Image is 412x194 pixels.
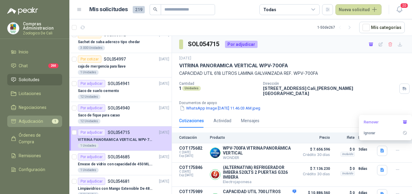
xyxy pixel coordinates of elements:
[78,186,153,192] p: Limpiavidrios con Mango Extensible De 48 a 78 cm
[210,148,220,158] img: Company Logo
[263,81,397,86] p: Dirección
[179,173,206,177] span: Exp: [DATE]
[78,70,99,75] div: 1 Unidades
[7,150,62,161] a: Remisiones
[179,117,204,124] div: Cotizaciones
[7,164,62,175] a: Configuración
[104,57,126,61] p: SOL054997
[300,172,330,176] span: Crédito 30 días
[108,106,130,110] p: SOL054940
[7,46,62,58] a: Inicio
[214,117,231,124] div: Actividad
[78,94,100,99] div: 12 Unidades
[7,60,62,72] a: Chat260
[78,129,105,136] div: Por adjudicar
[69,29,172,53] a: Por cotizarSOL055072[DATE] Sachet de salsa aderezo tipo chedar3.000 Unidades
[223,146,296,155] p: WPV-700FA VITRINA PANORÁMICA VERTICAL
[182,86,201,91] div: Unidades
[179,146,206,151] p: COT175682
[19,62,28,69] span: Chat
[179,86,181,91] p: 1
[263,6,276,13] div: Todas
[19,166,45,173] span: Configuración
[159,81,169,87] p: [DATE]
[358,135,373,140] p: Entrega
[19,76,40,83] span: Solicitudes
[361,117,410,127] button: Remover
[19,49,28,55] span: Inicio
[7,102,62,113] a: Negociaciones
[179,151,206,154] span: C: [DATE]
[19,118,43,125] span: Adjudicación
[153,7,157,11] span: search
[334,146,355,153] p: $ 0
[8,23,19,34] img: Company Logo
[78,39,140,45] p: Sachet de salsa aderezo tipo chedar
[7,129,62,148] a: Órdenes de Compra
[78,80,105,87] div: Por adjudicar
[69,53,172,78] a: Por cotizarSOL054997[DATE] caja de mergencia para llave1 Unidades
[179,135,206,140] p: Cotización
[78,137,153,143] p: VITRINA PANORAMICA VERTICAL WPV-700FA
[335,4,382,15] button: Nueva solicitud
[78,153,105,161] div: Por adjudicar
[89,5,128,14] h1: Mis solicitudes
[179,70,405,77] p: CAPACIDAD UTIL 618 LITROS LAMINA GALVANIZADA REF. WPV-700FA
[300,153,330,157] span: Crédito 30 días
[19,90,41,97] span: Licitaciones
[19,152,41,159] span: Remisiones
[7,88,62,99] a: Licitaciones
[23,22,62,30] p: Compras Administracion
[78,46,105,50] div: 3.000 Unidades
[179,105,261,111] button: WhatsApp Image [DATE] 11.46.03 AM.jpeg
[159,154,169,160] p: [DATE]
[69,126,172,151] a: Por adjudicarSOL054715[DATE] VITRINA PANORAMICA VERTICAL WPV-700FA1 Unidades
[78,88,119,94] p: Saco de suelo cemento
[104,33,126,37] p: SOL055072
[179,170,206,173] span: C: [DATE]
[334,135,355,140] p: Flete
[19,132,56,145] span: Órdenes de Compra
[108,81,130,86] p: SOL054941
[358,146,373,153] p: 3 días
[179,101,410,105] p: Documentos de apoyo
[241,117,259,124] div: Mensajes
[179,62,288,69] p: VITRINA PANORAMICA VERTICAL WPV-700FA
[210,135,296,140] p: Producto
[133,6,145,13] span: 219
[7,7,38,14] img: Logo peakr
[23,31,62,35] p: Zoologico De Cali
[108,130,130,135] p: SOL054715
[263,86,397,96] p: [STREET_ADDRESS] Cali , [PERSON_NAME][GEOGRAPHIC_DATA]
[317,23,354,32] div: 1 - 50 de 267
[300,146,330,153] span: $ 7.656.596
[69,151,172,175] a: Por adjudicarSOL054685[DATE] Envase de vidrio con capacidad de 450 ML – 9X8X8 CM Caja x 12 unidad...
[300,165,330,172] span: $ 7.136.230
[179,165,206,170] p: COT175846
[159,179,169,184] p: [DATE]
[188,40,220,49] h3: SOL054715
[159,130,169,135] p: [DATE]
[361,128,410,138] button: Ignorar
[19,104,46,111] span: Negociaciones
[225,41,258,48] div: Por adjudicar
[341,152,355,157] div: Incluido
[69,102,172,126] a: Por adjudicarSOL054940[DATE] Saco de fique para cacao12 Unidades
[358,165,373,172] p: 8 días
[69,78,172,102] a: Por adjudicarSOL054941[DATE] Saco de suelo cemento12 Unidades
[159,105,169,111] p: [DATE]
[210,170,220,180] img: Company Logo
[334,165,355,172] p: $ 0
[48,63,59,68] span: 260
[159,56,169,62] p: [DATE]
[108,179,130,183] p: SOL054681
[341,171,355,176] div: Incluido
[394,4,405,15] button: 20
[223,165,296,180] p: (ALTERNATIVA) REFRIGERADOR IMBERA 520LTS 2 PUERTAS G326 IMBERA
[179,189,206,194] p: COT175989
[78,168,99,173] div: 1 Unidades
[108,155,130,159] p: SOL054685
[179,154,206,158] span: Exp: [DATE]
[179,56,191,61] p: [DATE]
[400,3,408,8] span: 20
